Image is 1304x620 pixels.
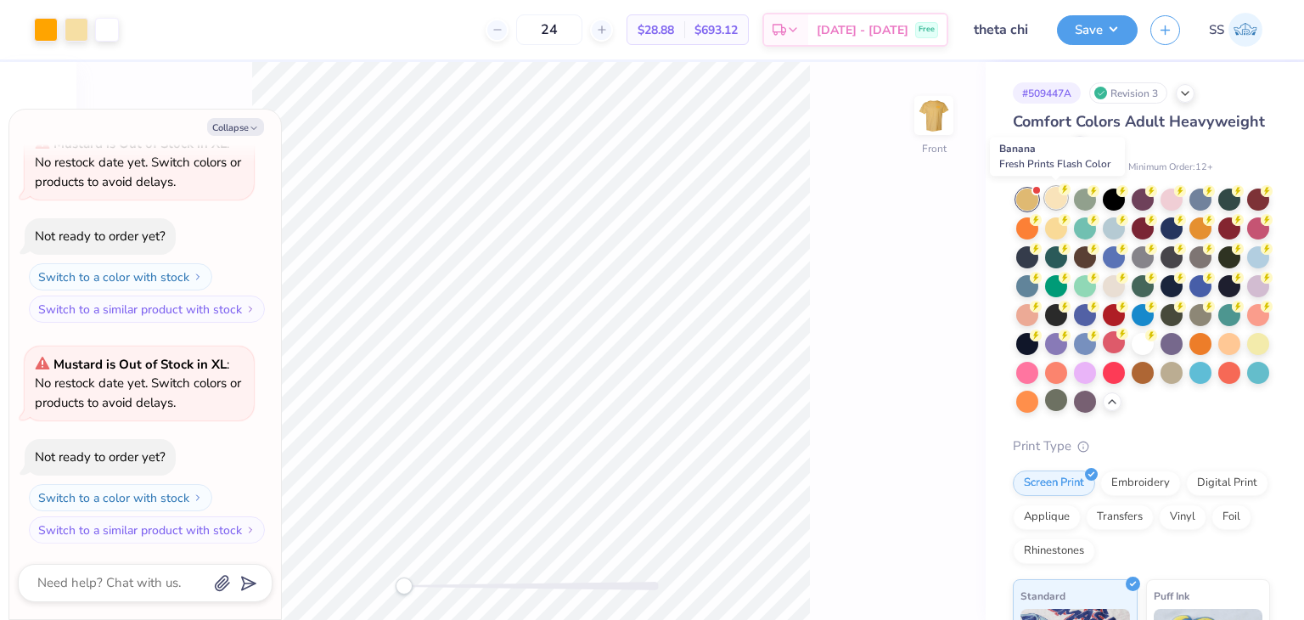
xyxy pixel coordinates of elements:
[35,228,166,245] div: Not ready to order yet?
[193,272,203,282] img: Switch to a color with stock
[29,263,212,290] button: Switch to a color with stock
[919,24,935,36] span: Free
[29,296,265,323] button: Switch to a similar product with stock
[638,21,674,39] span: $28.88
[1013,504,1081,530] div: Applique
[922,141,947,156] div: Front
[961,13,1044,47] input: Untitled Design
[1209,20,1224,40] span: SS
[53,356,227,373] strong: Mustard is Out of Stock in XL
[1211,504,1251,530] div: Foil
[245,304,256,314] img: Switch to a similar product with stock
[817,21,908,39] span: [DATE] - [DATE]
[29,484,212,511] button: Switch to a color with stock
[1013,111,1265,155] span: Comfort Colors Adult Heavyweight T-Shirt
[1154,587,1189,605] span: Puff Ink
[1013,538,1095,564] div: Rhinestones
[207,118,264,136] button: Collapse
[193,493,203,503] img: Switch to a color with stock
[1020,587,1065,605] span: Standard
[1057,15,1138,45] button: Save
[1013,471,1095,496] div: Screen Print
[35,448,166,465] div: Not ready to order yet?
[396,578,413,595] div: Accessibility label
[1201,13,1270,47] a: SS
[35,135,241,190] span: : No restock date yet. Switch colors or products to avoid delays.
[1228,13,1262,47] img: Samuel Sefekme
[1159,504,1206,530] div: Vinyl
[1013,437,1270,456] div: Print Type
[1086,504,1154,530] div: Transfers
[1128,161,1213,175] span: Minimum Order: 12 +
[1089,82,1167,104] div: Revision 3
[1186,471,1268,496] div: Digital Print
[990,137,1125,176] div: Banana
[245,525,256,535] img: Switch to a similar product with stock
[29,516,265,544] button: Switch to a similar product with stock
[53,135,227,152] strong: Mustard is Out of Stock in XL
[35,356,241,411] span: : No restock date yet. Switch colors or products to avoid delays.
[516,14,582,45] input: – –
[999,157,1110,171] span: Fresh Prints Flash Color
[1013,82,1081,104] div: # 509447A
[917,99,951,132] img: Front
[694,21,738,39] span: $693.12
[1100,471,1181,496] div: Embroidery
